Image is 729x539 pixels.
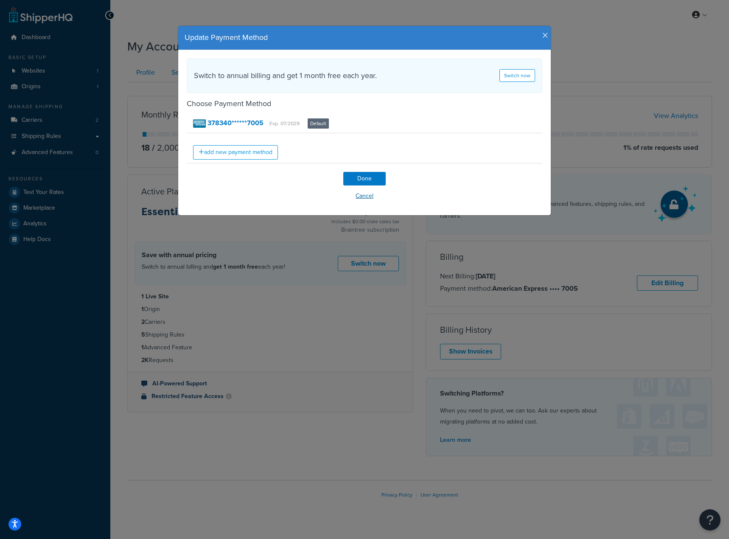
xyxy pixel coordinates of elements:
[187,190,542,202] button: Cancel
[194,70,377,81] h4: Switch to annual billing and get 1 month free each year.
[193,119,206,128] img: american_express.png
[193,145,278,160] a: add new payment method
[187,98,542,109] h4: Choose Payment Method
[343,172,386,185] input: Done
[185,32,544,43] h4: Update Payment Method
[269,120,300,127] small: Exp. 07/2029
[499,69,535,82] a: Switch now
[308,118,329,129] span: Default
